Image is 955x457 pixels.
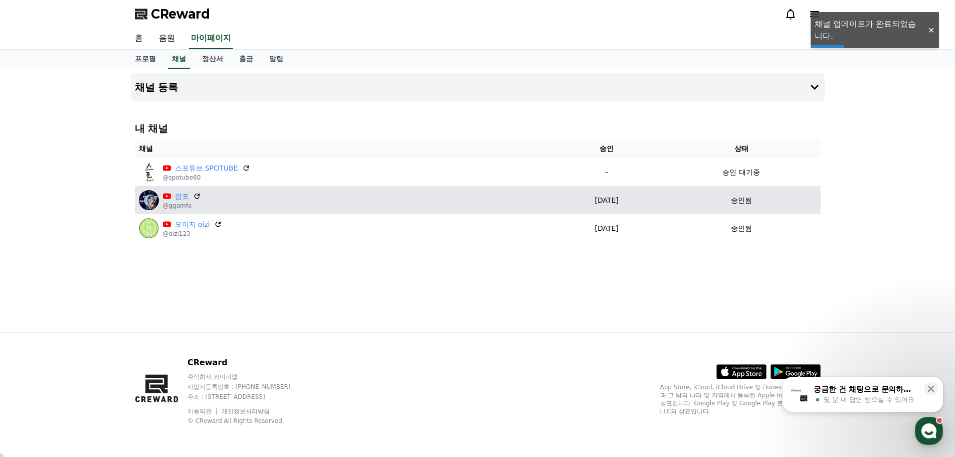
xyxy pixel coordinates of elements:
[175,219,210,230] a: 오이지 oizi
[131,73,825,101] button: 채널 등록
[662,139,821,158] th: 상태
[194,50,231,69] a: 정산서
[92,334,104,342] span: 대화
[139,162,159,182] img: 스포튜브 SPOTUBE
[731,195,752,206] p: 승인됨
[187,408,219,415] a: 이용약관
[151,6,210,22] span: CReward
[32,333,38,341] span: 홈
[139,190,159,210] img: 깜포
[127,28,151,49] a: 홈
[127,50,164,69] a: 프로필
[187,383,310,391] p: 사업자등록번호 : [PHONE_NUMBER]
[731,223,752,234] p: 승인됨
[660,383,821,415] p: App Store, iCloud, iCloud Drive 및 iTunes Store는 미국과 그 밖의 나라 및 지역에서 등록된 Apple Inc.의 서비스 상표입니다. Goo...
[135,121,821,135] h4: 내 채널
[175,191,189,202] a: 깜포
[163,202,201,210] p: @ggamfo
[187,357,310,369] p: CReward
[722,167,759,178] p: 승인 대기중
[555,223,658,234] p: [DATE]
[555,167,658,178] p: -
[3,318,66,343] a: 홈
[135,139,551,158] th: 채널
[222,408,270,415] a: 개인정보처리방침
[261,50,291,69] a: 알림
[135,6,210,22] a: CReward
[551,139,662,158] th: 승인
[231,50,261,69] a: 출금
[168,50,190,69] a: 채널
[187,373,310,381] p: 주식회사 와이피랩
[175,163,238,174] a: 스포튜브 SPOTUBE
[187,393,310,401] p: 주소 : [STREET_ADDRESS]
[129,318,193,343] a: 설정
[187,417,310,425] p: © CReward All Rights Reserved.
[163,174,250,182] p: @spotube60
[135,82,178,93] h4: 채널 등록
[66,318,129,343] a: 대화
[155,333,167,341] span: 설정
[163,230,222,238] p: @oizi123
[139,218,159,238] img: 오이지 oizi
[189,28,233,49] a: 마이페이지
[555,195,658,206] p: [DATE]
[151,28,183,49] a: 음원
